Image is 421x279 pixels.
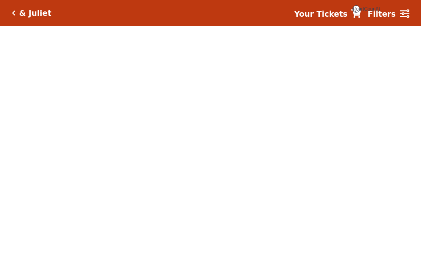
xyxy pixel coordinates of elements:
[12,10,16,16] a: Click here to go back to filters
[368,8,409,20] a: Filters
[19,9,51,18] h5: & Juliet
[368,9,396,18] strong: Filters
[352,5,360,13] span: {{cartCount}}
[294,9,348,18] strong: Your Tickets
[294,8,361,20] a: Your Tickets {{cartCount}}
